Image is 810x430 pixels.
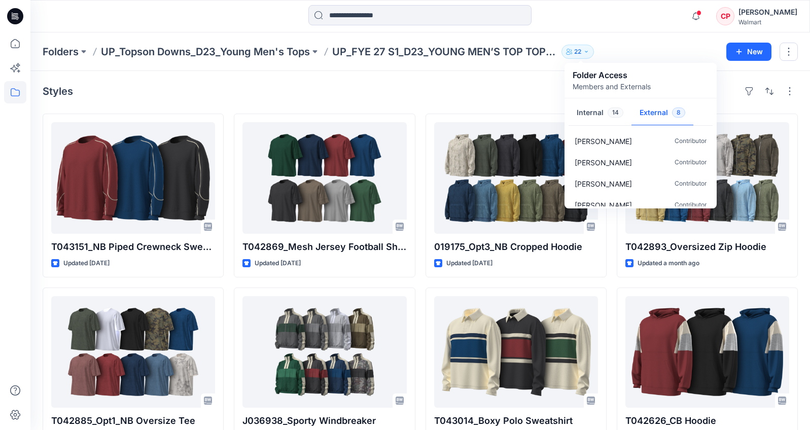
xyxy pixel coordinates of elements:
button: New [726,43,771,61]
p: Emily Watson [575,157,632,168]
p: 019175_Opt3_NB Cropped Hoodie [434,240,598,254]
a: [PERSON_NAME]Contributor [567,173,715,194]
h4: Styles [43,85,73,97]
button: 22 [561,45,594,59]
p: Folder Access [573,69,651,81]
p: T042626_CB Hoodie [625,414,789,428]
a: T043014_Boxy Polo Sweatshirt [434,296,598,408]
a: UP_Topson Downs_D23_Young Men's Tops [101,45,310,59]
a: [PERSON_NAME]Contributor [567,130,715,152]
p: T042893_Oversized Zip Hoodie [625,240,789,254]
a: [PERSON_NAME]Contributor [567,194,715,216]
p: Contributor [675,200,707,210]
a: T042869_Mesh Jersey Football Shirt [242,122,406,234]
p: T043014_Boxy Polo Sweatshirt [434,414,598,428]
span: 14 [608,107,623,118]
a: Folders [43,45,79,59]
p: Members and Externals [573,81,651,92]
div: Walmart [738,18,797,26]
span: 8 [672,107,685,118]
div: CP [716,7,734,25]
p: T042885_Opt1_NB Oversize Tee [51,414,215,428]
p: Updated [DATE] [255,258,301,269]
p: Contributor [675,136,707,147]
p: 22 [574,46,581,57]
p: J036938_Sporty Windbreaker [242,414,406,428]
button: External [631,100,693,126]
p: Updated a month ago [638,258,699,269]
p: Janice Nash [575,200,632,210]
p: Updated [DATE] [446,258,492,269]
p: Updated [DATE] [63,258,110,269]
p: UP_FYE 27 S1_D23_YOUNG MEN’S TOP TOPSON DOWNS [332,45,557,59]
div: [PERSON_NAME] [738,6,797,18]
p: Contributor [675,178,707,189]
p: Dawn Horvath [575,136,632,147]
p: T042869_Mesh Jersey Football Shirt [242,240,406,254]
a: J036938_Sporty Windbreaker [242,296,406,408]
p: Christina Pinsook [575,178,632,189]
a: T043151_NB Piped Crewneck Sweatshirt [51,122,215,234]
a: T042885_Opt1_NB Oversize Tee [51,296,215,408]
a: T042626_CB Hoodie [625,296,789,408]
button: Internal [569,100,631,126]
a: [PERSON_NAME]Contributor [567,152,715,173]
p: T043151_NB Piped Crewneck Sweatshirt [51,240,215,254]
a: 019175_Opt3_NB Cropped Hoodie [434,122,598,234]
p: Contributor [675,157,707,168]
